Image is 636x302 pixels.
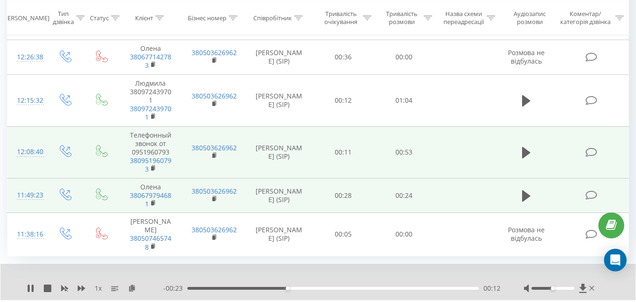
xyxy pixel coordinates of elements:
td: [PERSON_NAME] (SIP) [245,126,313,178]
div: Accessibility label [286,286,290,290]
td: 00:28 [313,178,374,213]
a: 380972439701 [130,104,171,122]
div: 11:38:16 [17,225,37,244]
td: [PERSON_NAME] [119,213,182,256]
div: Бізнес номер [188,14,226,22]
td: [PERSON_NAME] (SIP) [245,74,313,126]
div: 12:08:40 [17,143,37,161]
td: [PERSON_NAME] (SIP) [245,40,313,75]
span: Розмова не відбулась [508,225,545,243]
div: 12:15:32 [17,91,37,110]
a: 380503626962 [192,48,237,57]
div: Тип дзвінка [53,10,74,26]
a: 380679794681 [130,191,171,208]
div: Коментар/категорія дзвінка [558,10,613,26]
td: 00:11 [313,126,374,178]
span: 00:12 [483,284,500,293]
a: 380951960793 [130,156,171,173]
td: Телефонный звонок от 0951960793 [119,126,182,178]
div: Назва схеми переадресації [443,10,484,26]
td: Олена [119,40,182,75]
span: Розмова не відбулась [508,48,545,65]
div: Accessibility label [551,286,555,290]
div: 12:26:38 [17,48,37,66]
a: 380503626962 [192,225,237,234]
span: - 00:23 [163,284,187,293]
td: [PERSON_NAME] (SIP) [245,178,313,213]
a: 380503626962 [192,187,237,196]
td: 00:24 [374,178,435,213]
td: 00:36 [313,40,374,75]
a: 380503626962 [192,91,237,100]
div: Open Intercom Messenger [604,249,627,271]
div: Співробітник [253,14,292,22]
a: 380507465748 [130,234,171,251]
div: Аудіозапис розмови [506,10,554,26]
td: [PERSON_NAME] (SIP) [245,213,313,256]
div: 11:49:23 [17,186,37,204]
td: 00:53 [374,126,435,178]
div: Тривалість розмови [382,10,421,26]
a: 380677142783 [130,52,171,70]
td: 01:04 [374,74,435,126]
td: 00:00 [374,213,435,256]
div: Тривалість очікування [322,10,361,26]
td: 00:12 [313,74,374,126]
td: Людмила 380972439701 [119,74,182,126]
a: 380503626962 [192,143,237,152]
div: Статус [90,14,109,22]
td: Олена [119,178,182,213]
td: 00:05 [313,213,374,256]
td: 00:00 [374,40,435,75]
span: 1 x [95,284,102,293]
div: [PERSON_NAME] [2,14,49,22]
div: Клієнт [135,14,153,22]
